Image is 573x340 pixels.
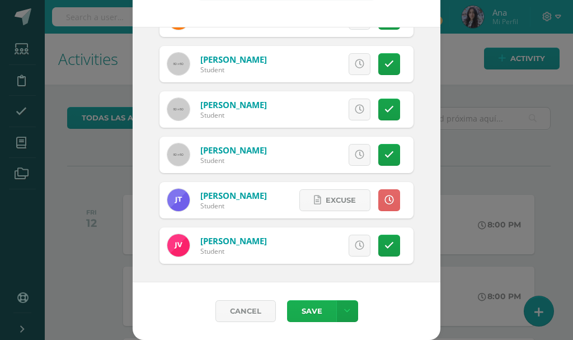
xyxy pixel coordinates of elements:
a: [PERSON_NAME] [200,190,267,201]
img: 2ea8b30d5f51984a3c54eb5adbd5734b.png [167,189,190,211]
img: 60x60 [167,143,190,166]
a: [PERSON_NAME] [200,54,267,65]
a: [PERSON_NAME] [200,99,267,110]
a: [PERSON_NAME] [200,145,267,156]
a: Excuse [299,189,370,211]
span: Excuse [326,190,356,211]
div: Student [200,110,267,120]
img: 1af9300aaaf9ae00e2fd037b78951659.png [167,234,190,257]
a: Cancel [215,300,276,322]
div: Student [200,65,267,74]
a: [PERSON_NAME] [200,235,267,246]
img: 60x60 [167,53,190,75]
div: Student [200,246,267,256]
div: Student [200,201,267,211]
img: 60x60 [167,98,190,120]
div: Student [200,156,267,165]
button: Save [287,300,336,322]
